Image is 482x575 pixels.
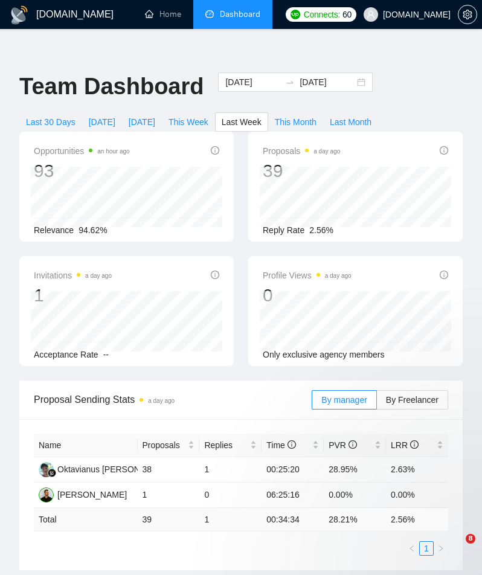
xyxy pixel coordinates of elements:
[285,77,295,87] span: to
[285,77,295,87] span: swap-right
[211,271,219,279] span: info-circle
[57,463,192,476] div: Oktavianus [PERSON_NAME] Tape
[324,457,386,483] td: 28.95%
[263,268,352,283] span: Profile Views
[34,225,74,235] span: Relevance
[342,8,352,21] span: 60
[405,541,419,556] li: Previous Page
[19,72,204,101] h1: Team Dashboard
[266,440,295,450] span: Time
[26,115,76,129] span: Last 30 Days
[129,115,155,129] span: [DATE]
[138,508,200,532] td: 39
[323,112,378,132] button: Last Month
[215,112,268,132] button: Last Week
[329,440,357,450] span: PVR
[34,144,130,158] span: Opportunities
[330,115,371,129] span: Last Month
[466,534,475,544] span: 8
[162,112,215,132] button: This Week
[34,159,130,182] div: 93
[89,115,115,129] span: [DATE]
[79,225,107,235] span: 94.62%
[437,545,445,552] span: right
[145,9,181,19] a: homeHome
[458,5,477,24] button: setting
[367,10,375,19] span: user
[34,392,312,407] span: Proposal Sending Stats
[199,483,262,508] td: 0
[263,284,352,307] div: 0
[220,9,260,19] span: Dashboard
[325,272,352,279] time: a day ago
[34,268,112,283] span: Invitations
[48,469,56,477] img: gigradar-bm.png
[386,395,439,405] span: By Freelancer
[34,434,138,457] th: Name
[440,146,448,155] span: info-circle
[405,541,419,556] button: left
[143,438,186,452] span: Proposals
[103,350,109,359] span: --
[122,112,162,132] button: [DATE]
[138,434,200,457] th: Proposals
[349,440,357,449] span: info-circle
[420,542,433,555] a: 1
[205,10,214,18] span: dashboard
[263,350,385,359] span: Only exclusive agency members
[225,75,280,89] input: Start date
[138,483,200,508] td: 1
[391,440,419,450] span: LRR
[10,5,29,25] img: logo
[82,112,122,132] button: [DATE]
[262,457,324,483] td: 00:25:20
[199,508,262,532] td: 1
[85,272,112,279] time: a day ago
[34,350,98,359] span: Acceptance Rate
[39,462,54,477] img: OO
[19,112,82,132] button: Last 30 Days
[458,10,477,19] a: setting
[148,397,175,404] time: a day ago
[408,545,416,552] span: left
[138,457,200,483] td: 38
[441,534,470,563] iframe: Intercom live chat
[309,225,333,235] span: 2.56%
[410,440,419,449] span: info-circle
[34,284,112,307] div: 1
[204,438,248,452] span: Replies
[34,508,138,532] td: Total
[211,146,219,155] span: info-circle
[39,489,127,499] a: RB[PERSON_NAME]
[419,541,434,556] li: 1
[275,115,317,129] span: This Month
[313,148,340,155] time: a day ago
[321,395,367,405] span: By manager
[458,10,477,19] span: setting
[300,75,355,89] input: End date
[263,225,304,235] span: Reply Rate
[57,488,127,501] div: [PERSON_NAME]
[222,115,262,129] span: Last Week
[199,457,262,483] td: 1
[304,8,340,21] span: Connects:
[288,440,296,449] span: info-circle
[97,148,129,155] time: an hour ago
[263,159,340,182] div: 39
[268,112,323,132] button: This Month
[169,115,208,129] span: This Week
[386,457,448,483] td: 2.63%
[440,271,448,279] span: info-circle
[39,464,192,474] a: OOOktavianus [PERSON_NAME] Tape
[434,541,448,556] button: right
[263,144,340,158] span: Proposals
[284,10,293,18] span: ellipsis
[39,487,54,503] img: RB
[434,541,448,556] li: Next Page
[199,434,262,457] th: Replies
